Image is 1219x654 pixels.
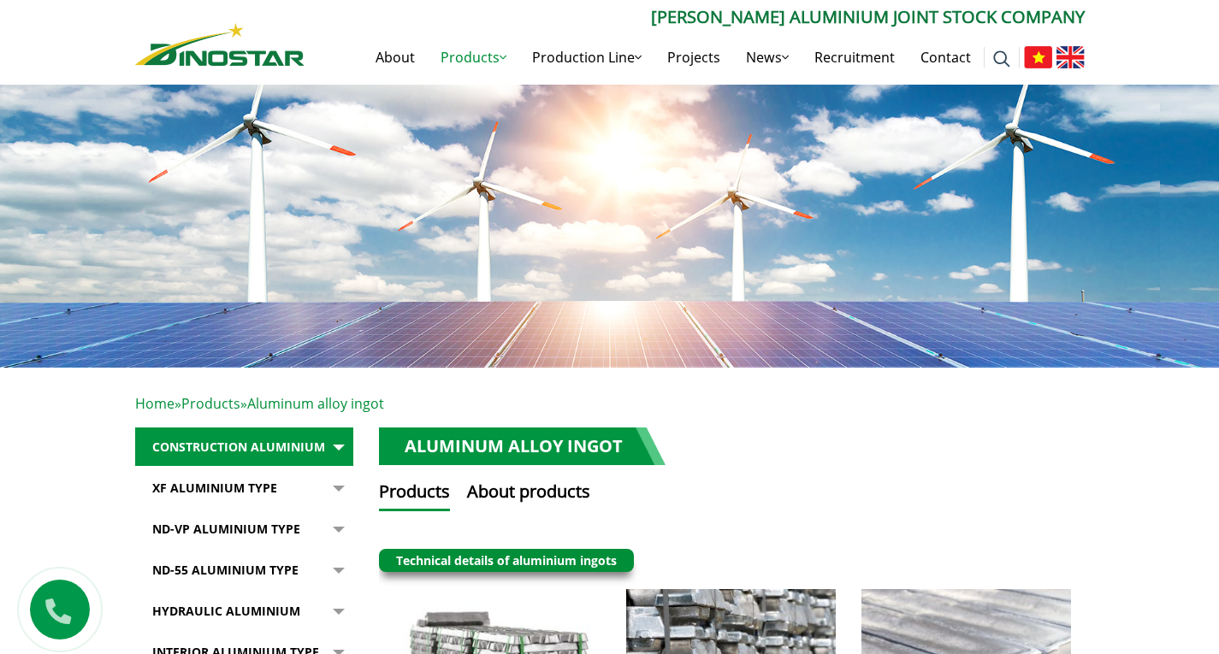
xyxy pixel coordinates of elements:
[135,394,175,413] a: Home
[802,30,908,85] a: Recruitment
[733,30,802,85] a: News
[993,50,1010,68] img: search
[908,30,984,85] a: Contact
[135,427,353,467] a: Construction Aluminium
[305,4,1085,30] p: [PERSON_NAME] Aluminium Joint Stock Company
[135,468,353,508] a: XF Aluminium type
[379,427,666,465] h1: Aluminum alloy ingot
[428,30,519,85] a: Products
[135,551,353,590] a: ND-55 Aluminium type
[519,30,654,85] a: Production Line
[467,479,590,511] button: About products
[1024,46,1052,68] img: Tiếng Việt
[135,394,384,413] span: » »
[379,479,450,511] button: Products
[654,30,733,85] a: Projects
[181,394,240,413] a: Products
[135,592,353,631] a: Hydraulic Aluminium
[135,23,305,66] img: Nhôm Dinostar
[396,552,617,569] a: Technical details of aluminium ingots
[363,30,428,85] a: About
[135,510,353,549] a: ND-VP Aluminium type
[247,394,384,413] span: Aluminum alloy ingot
[1056,46,1085,68] img: English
